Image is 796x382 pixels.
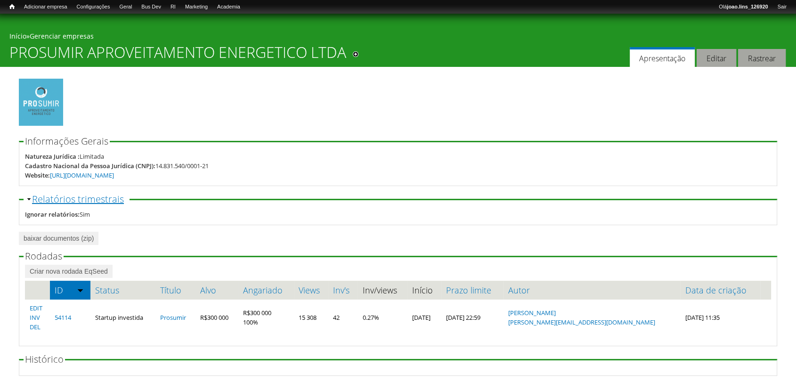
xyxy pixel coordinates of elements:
a: EDIT [30,304,42,312]
a: Data de criação [685,285,755,295]
span: Rodadas [25,250,62,262]
img: ordem crescente [77,287,83,293]
a: ID [55,285,86,295]
div: Natureza Jurídica : [25,152,80,161]
span: Início [9,3,15,10]
span: Histórico [25,353,64,366]
a: Início [5,2,19,11]
a: Início [9,32,26,41]
a: Prazo limite [446,285,498,295]
a: Relatórios trimestrais [32,193,124,205]
a: [PERSON_NAME] [508,309,556,317]
a: Academia [212,2,245,12]
a: Editar [697,49,736,67]
div: 14.831.540/0001-21 [155,161,209,171]
a: Autor [508,285,676,295]
a: baixar documentos (zip) [19,232,98,245]
a: INV [30,313,40,322]
a: Rastrear [738,49,786,67]
a: Configurações [72,2,115,12]
td: R$300 000 [195,300,238,335]
td: 42 [328,300,357,335]
h1: PROSUMIR APROVEITAMENTO ENERGETICO LTDA [9,43,346,67]
div: Cadastro Nacional da Pessoa Jurídica (CNPJ): [25,161,155,171]
span: [DATE] [412,313,430,322]
a: Views [299,285,324,295]
div: Sim [80,210,90,219]
span: Informações Gerais [25,135,108,147]
a: RI [166,2,180,12]
td: [DATE] 11:35 [680,300,760,335]
a: [PERSON_NAME][EMAIL_ADDRESS][DOMAIN_NAME] [508,318,655,326]
a: Olájoao.lins_126920 [714,2,772,12]
a: DEL [30,323,41,331]
a: Apresentação [630,47,695,67]
th: Início [407,281,441,300]
a: Título [160,285,191,295]
div: » [9,32,787,43]
a: Criar nova rodada EqSeed [25,265,113,278]
a: Prosumir [160,313,186,322]
a: Geral [114,2,137,12]
a: Inv's [333,285,353,295]
td: 15 308 [294,300,329,335]
div: Website: [25,171,50,180]
strong: joao.lins_126920 [727,4,768,9]
span: [DATE] 22:59 [446,313,480,322]
a: [URL][DOMAIN_NAME] [50,171,114,179]
a: Angariado [243,285,289,295]
a: Adicionar empresa [19,2,72,12]
a: Gerenciar empresas [30,32,94,41]
a: Alvo [200,285,234,295]
td: 0.27% [357,300,407,335]
a: Marketing [180,2,212,12]
td: R$300 000 100% [238,300,294,335]
div: Limitada [80,152,104,161]
a: 54114 [55,313,71,322]
td: Startup investida [90,300,155,335]
a: Status [95,285,151,295]
a: Sair [772,2,791,12]
div: Ignorar relatórios: [25,210,80,219]
a: Bus Dev [137,2,166,12]
th: Inv/views [357,281,407,300]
